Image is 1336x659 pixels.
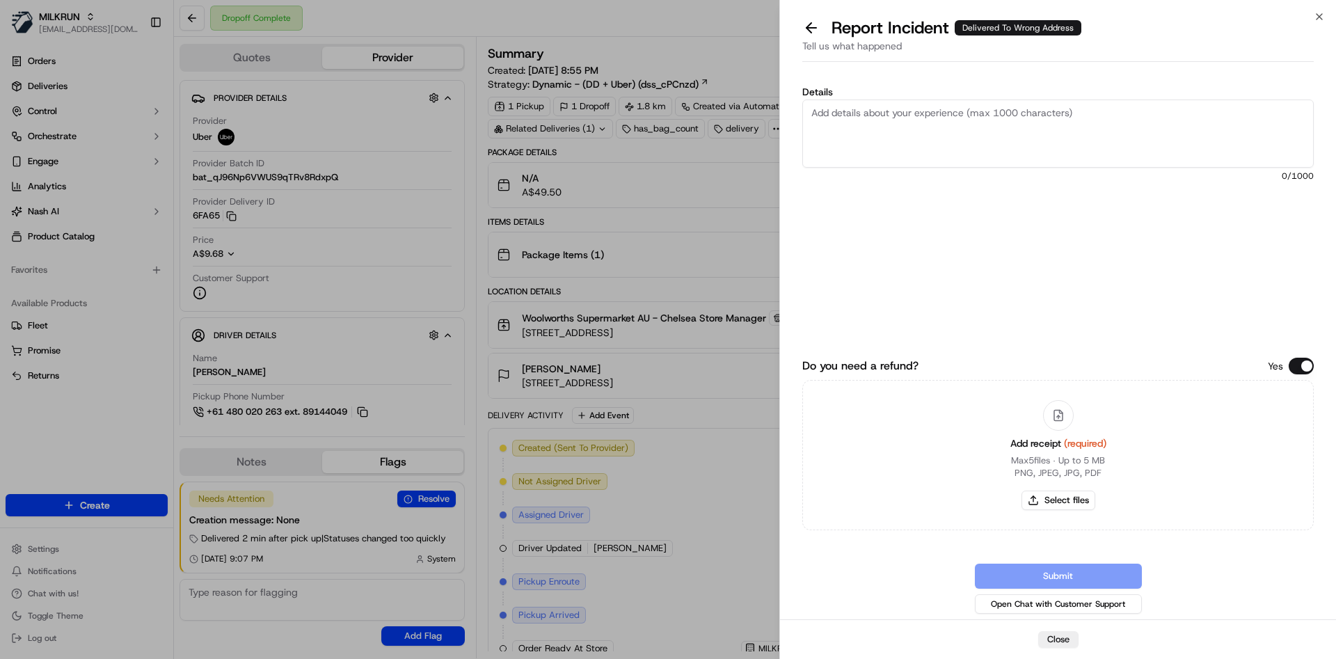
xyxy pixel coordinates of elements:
[955,20,1081,35] div: Delivered To Wrong Address
[1015,467,1102,479] p: PNG, JPEG, JPG, PDF
[802,170,1314,182] span: 0 /1000
[802,358,918,374] label: Do you need a refund?
[802,87,1314,97] label: Details
[1268,359,1283,373] p: Yes
[1010,437,1106,450] span: Add receipt
[1038,631,1079,648] button: Close
[1011,454,1105,467] p: Max 5 files ∙ Up to 5 MB
[832,17,1081,39] p: Report Incident
[975,594,1142,614] button: Open Chat with Customer Support
[1021,491,1095,510] button: Select files
[1064,437,1106,450] span: (required)
[802,39,1314,62] div: Tell us what happened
